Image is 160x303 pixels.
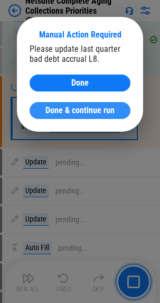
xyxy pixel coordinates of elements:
[30,75,130,91] button: Done
[45,106,115,115] span: Done & continue run
[30,30,130,40] div: Manual Action Required
[71,79,89,87] span: Done
[30,44,130,64] div: Please update last quarter bad debt accrual L8.
[30,102,130,119] button: Done & continue run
